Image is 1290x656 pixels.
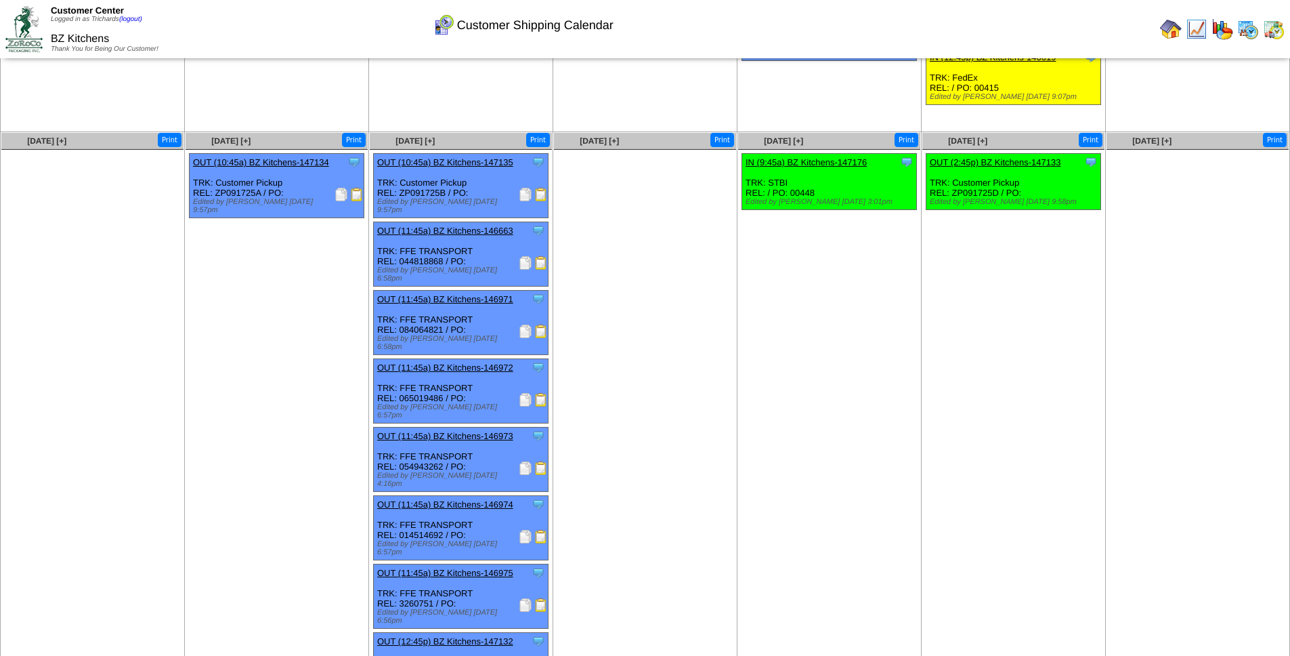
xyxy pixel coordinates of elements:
img: Packing Slip [519,256,532,270]
img: ZoRoCo_Logo(Green%26Foil)%20jpg.webp [5,6,43,52]
img: Bill of Lading [350,188,364,201]
img: calendarcustomer.gif [433,14,454,36]
a: [DATE] [+] [27,136,66,146]
img: line_graph.gif [1186,18,1207,40]
img: Tooltip [900,155,913,169]
button: Print [895,133,918,147]
span: Customer Shipping Calendar [457,18,614,33]
div: Edited by [PERSON_NAME] [DATE] 4:16pm [377,472,548,488]
a: [DATE] [+] [948,136,987,146]
img: Bill of Lading [534,188,548,201]
img: calendarinout.gif [1263,18,1285,40]
div: Edited by [PERSON_NAME] [DATE] 6:57pm [377,403,548,419]
span: BZ Kitchens [51,33,109,45]
img: Packing Slip [519,530,532,544]
div: Edited by [PERSON_NAME] [DATE] 6:58pm [377,335,548,351]
div: Edited by [PERSON_NAME] [DATE] 9:57pm [377,198,548,214]
div: TRK: Customer Pickup REL: ZP091725D / PO: [926,154,1101,210]
a: [DATE] [+] [764,136,803,146]
a: OUT (11:45a) BZ Kitchens-146975 [377,568,513,578]
div: Edited by [PERSON_NAME] [DATE] 6:58pm [377,266,548,283]
a: [DATE] [+] [1132,136,1171,146]
a: OUT (11:45a) BZ Kitchens-146972 [377,363,513,373]
img: Packing Slip [519,393,532,407]
a: OUT (12:45p) BZ Kitchens-147132 [377,636,513,647]
div: Edited by [PERSON_NAME] [DATE] 6:56pm [377,609,548,625]
button: Print [342,133,366,147]
img: Tooltip [532,292,545,306]
img: Packing Slip [335,188,348,201]
img: Bill of Lading [534,598,548,612]
span: Thank You for Being Our Customer! [51,45,158,53]
button: Print [710,133,734,147]
a: OUT (2:45p) BZ Kitchens-147133 [930,157,1060,167]
div: Edited by [PERSON_NAME] [DATE] 9:58pm [930,198,1100,206]
button: Print [1079,133,1102,147]
a: OUT (10:45a) BZ Kitchens-147135 [377,157,513,167]
div: Edited by [PERSON_NAME] [DATE] 9:57pm [193,198,364,214]
a: (logout) [119,16,142,23]
img: Tooltip [532,361,545,374]
div: Edited by [PERSON_NAME] [DATE] 9:07pm [930,93,1100,101]
img: Bill of Lading [534,393,548,407]
div: Edited by [PERSON_NAME] [DATE] 3:01pm [746,198,916,206]
img: Tooltip [532,155,545,169]
div: TRK: FFE TRANSPORT REL: 044818868 / PO: [374,222,549,287]
div: Edited by [PERSON_NAME] [DATE] 6:57pm [377,540,548,556]
img: Tooltip [347,155,361,169]
img: Packing Slip [519,188,532,201]
img: Tooltip [532,566,545,579]
div: TRK: Customer Pickup REL: ZP091725A / PO: [190,154,364,218]
div: TRK: FFE TRANSPORT REL: 014514692 / PO: [374,496,549,560]
a: OUT (11:45a) BZ Kitchens-146971 [377,294,513,304]
img: Tooltip [532,429,545,443]
div: TRK: FFE TRANSPORT REL: 054943262 / PO: [374,428,549,492]
img: Tooltip [532,634,545,648]
img: calendarprod.gif [1237,18,1259,40]
div: TRK: FedEx REL: / PO: 00415 [926,49,1101,105]
img: Packing Slip [519,462,532,475]
div: TRK: FFE TRANSPORT REL: 3260751 / PO: [374,565,549,629]
a: [DATE] [+] [395,136,435,146]
img: Bill of Lading [534,256,548,270]
img: Tooltip [1084,155,1098,169]
a: OUT (11:45a) BZ Kitchens-146974 [377,499,513,510]
img: Packing Slip [519,325,532,338]
img: Bill of Lading [534,530,548,544]
img: Bill of Lading [534,462,548,475]
span: Logged in as Trichards [51,16,142,23]
a: OUT (11:45a) BZ Kitchens-146973 [377,431,513,441]
img: Bill of Lading [534,325,548,338]
a: OUT (10:45a) BZ Kitchens-147134 [193,157,329,167]
img: graph.gif [1211,18,1233,40]
img: Packing Slip [519,598,532,612]
a: [DATE] [+] [211,136,251,146]
a: [DATE] [+] [580,136,619,146]
span: Customer Center [51,5,124,16]
a: IN (9:45a) BZ Kitchens-147176 [746,157,867,167]
div: TRK: STBI REL: / PO: 00448 [742,154,917,210]
button: Print [158,133,181,147]
img: Tooltip [532,497,545,511]
img: home.gif [1160,18,1182,40]
div: TRK: FFE TRANSPORT REL: 084064821 / PO: [374,291,549,355]
button: Print [1263,133,1287,147]
a: OUT (11:45a) BZ Kitchens-146663 [377,226,513,236]
div: TRK: FFE TRANSPORT REL: 065019486 / PO: [374,359,549,424]
button: Print [526,133,550,147]
img: Tooltip [532,224,545,237]
div: TRK: Customer Pickup REL: ZP091725B / PO: [374,154,549,218]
